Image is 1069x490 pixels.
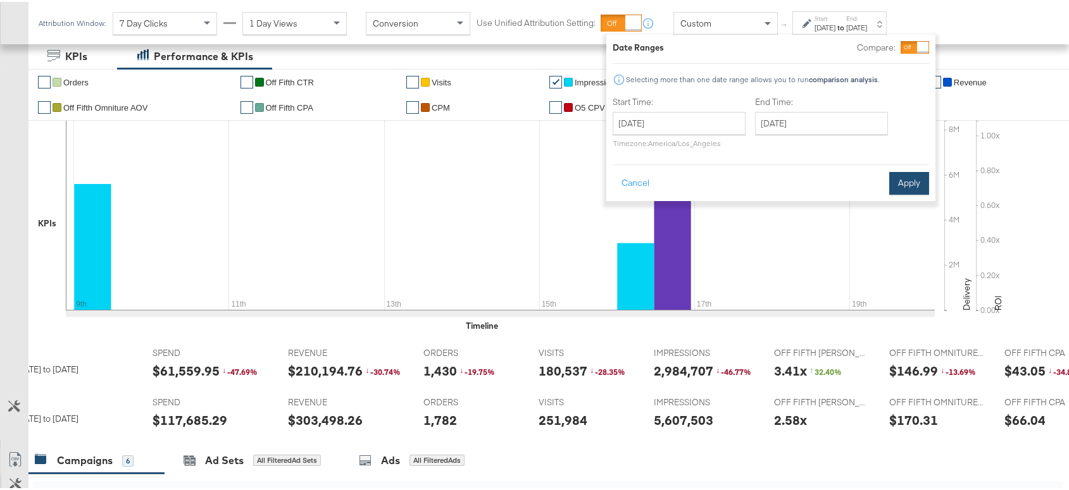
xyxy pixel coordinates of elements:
span: IMPRESSIONS [654,345,749,357]
span: OFF FIFTH OMNITURE AOV [889,395,984,407]
div: 251,984 [539,409,587,427]
div: 3.41x [774,360,807,378]
div: -13.69 % [941,365,978,376]
div: All Filtered Ads [409,453,465,464]
span: REVENUE [288,345,383,357]
span: OFF FIFTH [PERSON_NAME] [774,395,869,407]
div: [DATE] to [DATE] [15,362,142,374]
div: Attribution Window: [38,17,106,26]
label: End: [846,13,867,21]
div: Timeline [466,318,498,330]
div: KPIs [38,216,56,228]
span: ↓ [1048,363,1053,373]
span: CPM [432,101,450,111]
div: -19.75 % [459,365,497,376]
div: $146.99 [889,360,938,378]
div: $66.04 [1004,409,1046,427]
span: 7 Day Clicks [120,16,168,27]
div: $117,685.29 [153,409,227,427]
div: [DATE] [846,21,867,31]
text: ROI [992,293,1004,309]
label: Use Unified Attribution Setting: [477,15,596,27]
button: Cancel [613,170,658,193]
a: ✔ [241,99,253,112]
span: ORDERS [423,395,518,407]
span: IMPRESSIONS [654,395,749,407]
div: Campaigns [57,451,113,466]
div: -28.35 % [590,365,628,376]
div: -46.77 % [716,365,754,376]
a: ✔ [241,74,253,87]
div: 180,537 [539,360,587,378]
strong: comparison analysis [809,73,878,82]
span: ↓ [941,363,946,373]
span: VISITS [539,345,634,357]
span: REVENUE [288,395,383,407]
div: $303,498.26 [288,409,363,427]
a: ✔ [549,99,562,112]
span: ↑ [779,21,791,26]
div: Performance & KPIs [154,47,253,62]
div: $61,559.95 [153,360,220,378]
span: Off Fifth Omniture AOV [63,101,147,111]
span: Orders [63,76,89,85]
strong: to [835,21,846,30]
label: Start Time: [613,94,746,106]
div: $170.31 [889,409,938,427]
span: ↓ [716,363,721,373]
span: 1 Day Views [249,16,297,27]
a: ✔ [38,74,51,87]
div: 2,984,707 [654,360,713,378]
div: 2.58x [774,409,807,427]
span: OFF FIFTH OMNITURE AOV [889,345,984,357]
div: Date Ranges [613,40,664,52]
div: 6 [122,453,134,465]
span: Revenue [954,76,987,85]
div: Ads [381,451,400,466]
span: ↑ [810,363,815,373]
text: Delivery [961,276,972,309]
a: ✔ [38,99,51,112]
a: ✔ [406,99,419,112]
div: 1,782 [423,409,457,427]
span: ↓ [459,363,465,373]
label: End Time: [755,94,893,106]
span: SPEND [153,395,247,407]
span: off fifth CPA [266,101,313,111]
div: 1,430 [423,360,457,378]
span: OFF FIFTH [PERSON_NAME] [774,345,869,357]
span: VISITS [539,395,634,407]
div: [DATE] to [DATE] [15,411,142,423]
p: Timezone: America/Los_Angeles [613,137,746,146]
div: $43.05 [1004,360,1046,378]
span: Impressions [575,76,619,85]
span: ↓ [590,363,595,373]
span: Custom [680,16,711,27]
span: ↓ [365,363,370,373]
div: $210,194.76 [288,360,363,378]
label: Compare: [857,40,896,52]
span: Visits [432,76,451,85]
span: O5 CPV [575,101,605,111]
a: ✔ [549,74,562,87]
div: 5,607,503 [654,409,713,427]
span: ↓ [222,363,227,373]
a: ✔ [928,74,941,87]
span: Off Fifth CTR [266,76,314,85]
span: ORDERS [423,345,518,357]
div: Ad Sets [205,451,244,466]
span: Conversion [373,16,418,27]
div: -47.69 % [222,365,260,376]
div: -30.74 % [365,365,403,376]
span: SPEND [153,345,247,357]
div: 32.40 % [810,365,847,376]
div: [DATE] [815,21,835,31]
a: ✔ [406,74,419,87]
div: KPIs [65,47,87,62]
div: All Filtered Ad Sets [253,453,321,464]
div: Selecting more than one date range allows you to run . [625,73,880,82]
label: Start: [815,13,835,21]
button: Apply [889,170,929,193]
